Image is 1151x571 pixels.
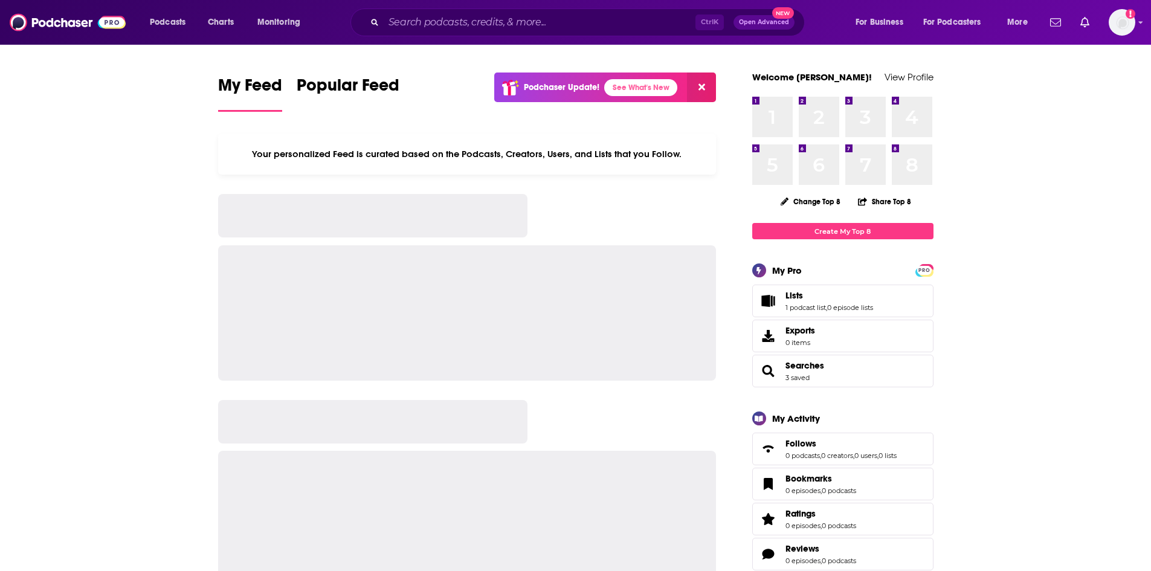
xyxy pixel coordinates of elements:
[1075,12,1094,33] a: Show notifications dropdown
[785,360,824,371] a: Searches
[923,14,981,31] span: For Podcasters
[785,290,803,301] span: Lists
[756,440,781,457] a: Follows
[752,433,933,465] span: Follows
[733,15,795,30] button: Open AdvancedNew
[785,303,826,312] a: 1 podcast list
[756,511,781,527] a: Ratings
[785,338,815,347] span: 0 items
[785,325,815,336] span: Exports
[362,8,816,36] div: Search podcasts, credits, & more...
[785,556,821,565] a: 0 episodes
[785,438,816,449] span: Follows
[249,13,316,32] button: open menu
[1007,14,1028,31] span: More
[752,320,933,352] a: Exports
[752,223,933,239] a: Create My Top 8
[1109,9,1135,36] span: Logged in as WesBurdett
[1109,9,1135,36] img: User Profile
[827,303,873,312] a: 0 episode lists
[756,476,781,492] a: Bookmarks
[218,75,282,112] a: My Feed
[752,538,933,570] span: Reviews
[752,71,872,83] a: Welcome [PERSON_NAME]!
[854,451,877,460] a: 0 users
[756,327,781,344] span: Exports
[847,13,918,32] button: open menu
[772,265,802,276] div: My Pro
[756,292,781,309] a: Lists
[695,15,724,30] span: Ctrl K
[917,266,932,275] span: PRO
[853,451,854,460] span: ,
[822,486,856,495] a: 0 podcasts
[785,543,819,554] span: Reviews
[821,486,822,495] span: ,
[756,546,781,563] a: Reviews
[756,363,781,379] a: Searches
[885,71,933,83] a: View Profile
[384,13,695,32] input: Search podcasts, credits, & more...
[218,134,717,175] div: Your personalized Feed is curated based on the Podcasts, Creators, Users, and Lists that you Follow.
[785,486,821,495] a: 0 episodes
[10,11,126,34] img: Podchaser - Follow, Share and Rate Podcasts
[822,521,856,530] a: 0 podcasts
[785,290,873,301] a: Lists
[785,451,820,460] a: 0 podcasts
[785,373,810,382] a: 3 saved
[739,19,789,25] span: Open Advanced
[218,75,282,103] span: My Feed
[524,82,599,92] p: Podchaser Update!
[879,451,897,460] a: 0 lists
[257,14,300,31] span: Monitoring
[826,303,827,312] span: ,
[297,75,399,112] a: Popular Feed
[1109,9,1135,36] button: Show profile menu
[200,13,241,32] a: Charts
[821,521,822,530] span: ,
[821,556,822,565] span: ,
[856,14,903,31] span: For Business
[752,355,933,387] span: Searches
[752,285,933,317] span: Lists
[752,468,933,500] span: Bookmarks
[820,451,821,460] span: ,
[772,7,794,19] span: New
[150,14,185,31] span: Podcasts
[785,473,832,484] span: Bookmarks
[877,451,879,460] span: ,
[773,194,848,209] button: Change Top 8
[785,508,816,519] span: Ratings
[821,451,853,460] a: 0 creators
[785,543,856,554] a: Reviews
[1045,12,1066,33] a: Show notifications dropdown
[208,14,234,31] span: Charts
[604,79,677,96] a: See What's New
[785,521,821,530] a: 0 episodes
[752,503,933,535] span: Ratings
[915,13,999,32] button: open menu
[822,556,856,565] a: 0 podcasts
[857,190,912,213] button: Share Top 8
[785,473,856,484] a: Bookmarks
[772,413,820,424] div: My Activity
[785,438,897,449] a: Follows
[297,75,399,103] span: Popular Feed
[999,13,1043,32] button: open menu
[917,265,932,274] a: PRO
[1126,9,1135,19] svg: Add a profile image
[785,508,856,519] a: Ratings
[141,13,201,32] button: open menu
